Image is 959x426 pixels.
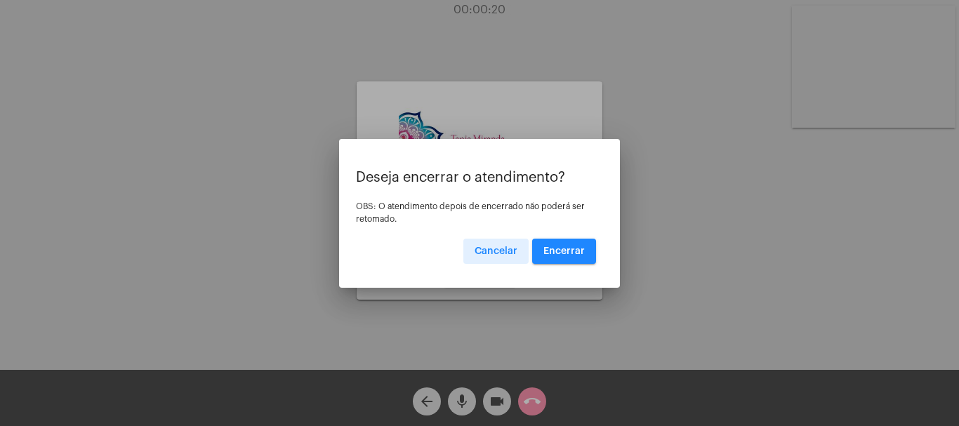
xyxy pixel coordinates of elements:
[475,246,517,256] span: Cancelar
[356,170,603,185] p: Deseja encerrar o atendimento?
[532,239,596,264] button: Encerrar
[356,202,585,223] span: OBS: O atendimento depois de encerrado não poderá ser retomado.
[463,239,529,264] button: Cancelar
[543,246,585,256] span: Encerrar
